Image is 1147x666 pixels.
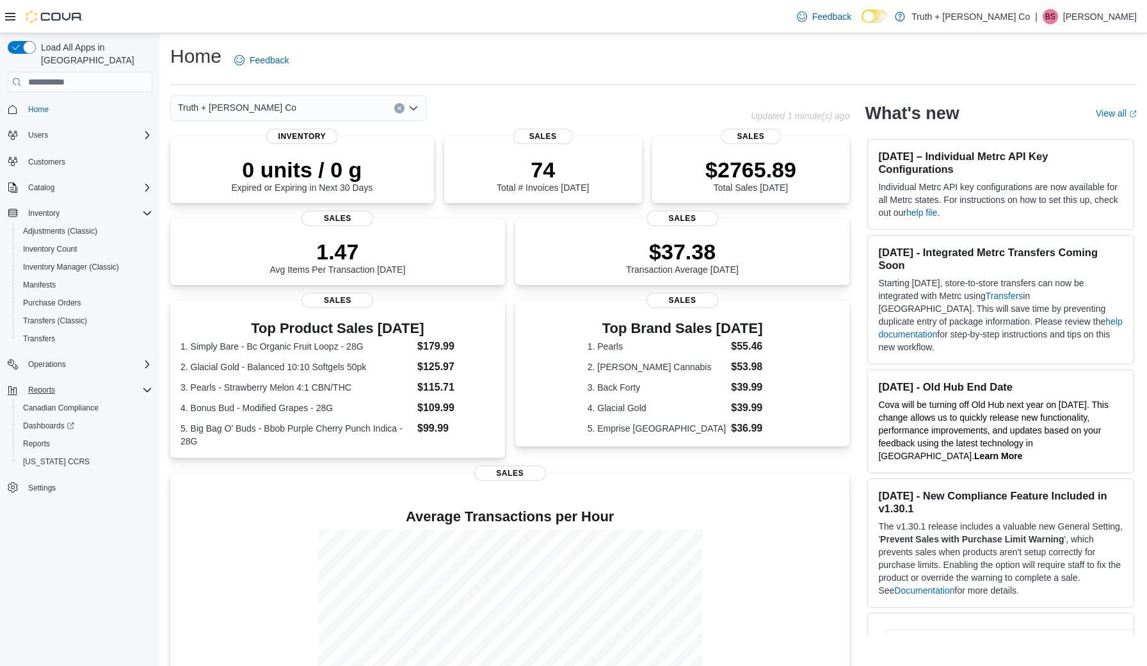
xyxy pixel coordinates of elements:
[23,316,87,326] span: Transfers (Classic)
[417,380,495,395] dd: $115.71
[18,295,86,311] a: Purchase Orders
[23,480,61,496] a: Settings
[18,331,152,346] span: Transfers
[878,316,1122,339] a: help documentation
[588,402,726,414] dt: 4. Glacial Gold
[250,54,289,67] span: Feedback
[180,340,412,353] dt: 1. Simply Bare - Bc Organic Fruit Loopz - 28G
[23,127,152,143] span: Users
[626,239,739,275] div: Transaction Average [DATE]
[792,4,856,29] a: Feedback
[18,418,152,434] span: Dashboards
[986,291,1023,301] a: Transfers
[3,204,157,222] button: Inventory
[974,451,1022,461] a: Learn More
[23,244,77,254] span: Inventory Count
[18,313,92,329] a: Transfers (Classic)
[28,157,65,167] span: Customers
[269,239,405,264] p: 1.47
[23,382,152,398] span: Reports
[3,179,157,197] button: Catalog
[18,400,152,416] span: Canadian Compliance
[1043,9,1058,24] div: Brad Styles
[626,239,739,264] p: $37.38
[588,361,726,373] dt: 2. [PERSON_NAME] Cannabis
[13,399,157,417] button: Canadian Compliance
[13,258,157,276] button: Inventory Manager (Classic)
[394,103,405,113] button: Clear input
[878,520,1123,597] p: The v1.30.1 release includes a valuable new General Setting, ' ', which prevents sales when produ...
[417,359,495,375] dd: $125.97
[18,454,95,469] a: [US_STATE] CCRS
[23,180,60,195] button: Catalog
[588,381,726,394] dt: 3. Back Forty
[1096,108,1137,118] a: View allExternal link
[13,276,157,294] button: Manifests
[231,157,373,183] p: 0 units / 0 g
[18,259,124,275] a: Inventory Manager (Classic)
[417,421,495,436] dd: $99.99
[417,400,495,416] dd: $109.99
[23,480,152,496] span: Settings
[588,422,726,435] dt: 5. Emprise [GEOGRAPHIC_DATA]
[878,181,1123,219] p: Individual Metrc API key configurations are now available for all Metrc states. For instructions ...
[8,95,152,530] nav: Complex example
[23,102,54,117] a: Home
[880,534,1064,544] strong: Prevent Sales with Purchase Limit Warning
[862,10,888,23] input: Dark Mode
[3,126,157,144] button: Users
[301,211,373,226] span: Sales
[731,400,777,416] dd: $39.99
[180,361,412,373] dt: 2. Glacial Gold - Balanced 10:10 Softgels 50pk
[705,157,796,183] p: $2765.89
[23,382,60,398] button: Reports
[28,359,66,370] span: Operations
[23,154,70,170] a: Customers
[28,208,60,218] span: Inventory
[3,355,157,373] button: Operations
[878,489,1123,515] h3: [DATE] - New Compliance Feature Included in v1.30.1
[178,100,296,115] span: Truth + [PERSON_NAME] Co
[23,226,97,236] span: Adjustments (Classic)
[28,483,56,493] span: Settings
[417,339,495,354] dd: $179.99
[18,295,152,311] span: Purchase Orders
[13,312,157,330] button: Transfers (Classic)
[878,150,1123,175] h3: [DATE] – Individual Metrc API Key Configurations
[18,241,152,257] span: Inventory Count
[408,103,419,113] button: Open list of options
[18,259,152,275] span: Inventory Manager (Classic)
[588,321,778,336] h3: Top Brand Sales [DATE]
[180,422,412,448] dt: 5. Big Bag O' Buds - Bbob Purple Cherry Punch Indica - 28G
[18,436,55,451] a: Reports
[731,421,777,436] dd: $36.99
[26,10,83,23] img: Cova
[13,435,157,453] button: Reports
[23,280,56,290] span: Manifests
[180,321,495,336] h3: Top Product Sales [DATE]
[646,211,718,226] span: Sales
[1129,110,1137,118] svg: External link
[231,157,373,193] div: Expired or Expiring in Next 30 Days
[1035,9,1038,24] p: |
[1045,9,1055,24] span: BS
[23,180,152,195] span: Catalog
[23,421,74,431] span: Dashboards
[23,357,152,372] span: Operations
[731,380,777,395] dd: $39.99
[180,509,839,524] h4: Average Transactions per Hour
[18,313,152,329] span: Transfers (Classic)
[23,457,90,467] span: [US_STATE] CCRS
[170,44,221,69] h1: Home
[269,239,405,275] div: Avg Items Per Transaction [DATE]
[23,334,55,344] span: Transfers
[18,277,152,293] span: Manifests
[28,130,48,140] span: Users
[13,330,157,348] button: Transfers
[23,298,81,308] span: Purchase Orders
[23,357,71,372] button: Operations
[731,339,777,354] dd: $55.46
[3,152,157,170] button: Customers
[3,381,157,399] button: Reports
